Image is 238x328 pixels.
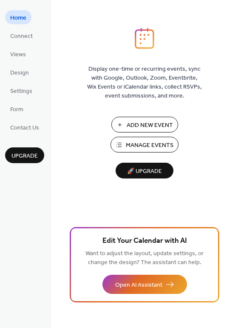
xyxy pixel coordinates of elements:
[11,152,38,161] span: Upgrade
[10,105,23,114] span: Form
[116,163,173,178] button: 🚀 Upgrade
[10,124,39,132] span: Contact Us
[115,281,162,290] span: Open AI Assistant
[5,10,31,24] a: Home
[5,83,37,98] a: Settings
[10,50,26,59] span: Views
[5,29,38,43] a: Connect
[127,121,173,130] span: Add New Event
[110,137,178,152] button: Manage Events
[10,14,26,23] span: Home
[10,32,33,41] span: Connect
[10,87,32,96] span: Settings
[5,147,44,163] button: Upgrade
[5,120,44,134] a: Contact Us
[5,102,28,116] a: Form
[126,141,173,150] span: Manage Events
[85,248,204,268] span: Want to adjust the layout, update settings, or change the design? The assistant can help.
[135,28,154,49] img: logo_icon.svg
[102,275,187,294] button: Open AI Assistant
[5,65,34,79] a: Design
[87,65,202,101] span: Display one-time or recurring events, sync with Google, Outlook, Zoom, Eventbrite, Wix Events or ...
[102,235,187,247] span: Edit Your Calendar with AI
[10,69,29,78] span: Design
[111,117,178,132] button: Add New Event
[5,47,31,61] a: Views
[121,166,168,177] span: 🚀 Upgrade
